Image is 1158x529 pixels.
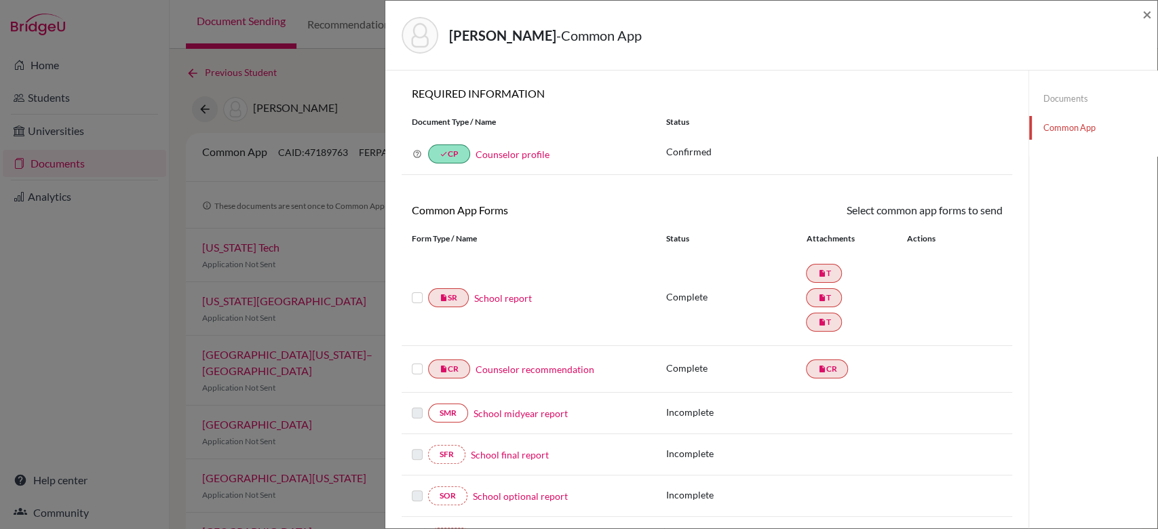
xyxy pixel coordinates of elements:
[666,233,806,245] div: Status
[402,116,656,128] div: Document Type / Name
[402,87,1012,100] h6: REQUIRED INFORMATION
[476,362,594,376] a: Counselor recommendation
[817,318,826,326] i: insert_drive_file
[817,294,826,302] i: insert_drive_file
[666,361,806,375] p: Complete
[428,359,470,378] a: insert_drive_fileCR
[402,233,656,245] div: Form Type / Name
[440,150,448,158] i: done
[402,203,707,216] h6: Common App Forms
[890,233,974,245] div: Actions
[474,291,532,305] a: School report
[817,269,826,277] i: insert_drive_file
[806,233,890,245] div: Attachments
[666,405,806,419] p: Incomplete
[806,264,842,283] a: insert_drive_fileT
[806,359,848,378] a: insert_drive_fileCR
[707,202,1012,218] div: Select common app forms to send
[1029,116,1157,140] a: Common App
[476,149,549,160] a: Counselor profile
[449,27,556,43] strong: [PERSON_NAME]
[428,288,469,307] a: insert_drive_fileSR
[806,313,842,332] a: insert_drive_fileT
[1142,6,1152,22] button: Close
[1029,87,1157,111] a: Documents
[666,144,1002,159] p: Confirmed
[806,288,842,307] a: insert_drive_fileT
[666,488,806,502] p: Incomplete
[556,27,642,43] span: - Common App
[428,445,465,464] a: SFR
[474,406,568,420] a: School midyear report
[473,489,568,503] a: School optional report
[666,290,806,304] p: Complete
[428,404,468,423] a: SMR
[1142,4,1152,24] span: ×
[666,446,806,461] p: Incomplete
[656,116,1012,128] div: Status
[428,486,467,505] a: SOR
[440,294,448,302] i: insert_drive_file
[440,365,448,373] i: insert_drive_file
[428,144,470,163] a: doneCP
[817,365,826,373] i: insert_drive_file
[471,448,549,462] a: School final report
